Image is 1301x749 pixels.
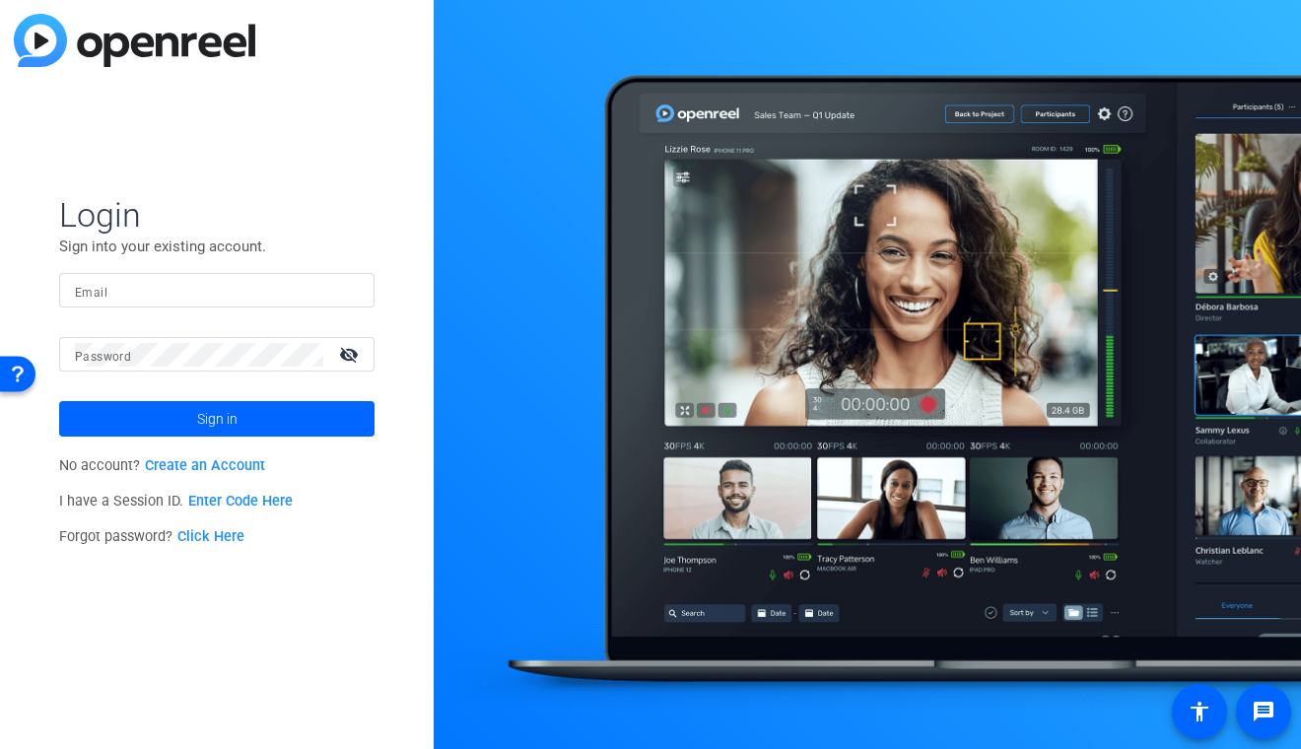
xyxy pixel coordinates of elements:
a: Create an Account [145,457,265,474]
span: I have a Session ID. [59,493,293,510]
span: Forgot password? [59,528,244,545]
span: Login [59,194,375,236]
mat-label: Password [75,350,131,364]
img: blue-gradient.svg [14,14,255,67]
input: Enter Email Address [75,279,359,303]
span: Sign in [197,394,238,443]
mat-icon: accessibility [1188,700,1211,723]
mat-label: Email [75,286,107,300]
span: No account? [59,457,265,474]
mat-icon: message [1252,700,1275,723]
a: Enter Code Here [188,493,293,510]
button: Sign in [59,401,375,437]
mat-icon: visibility_off [327,340,375,369]
p: Sign into your existing account. [59,236,375,257]
a: Click Here [177,528,244,545]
